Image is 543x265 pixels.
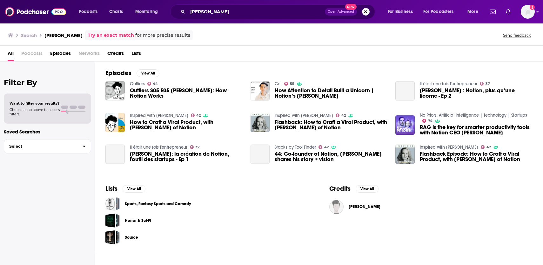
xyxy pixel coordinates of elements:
button: open menu [383,7,421,17]
h2: Episodes [105,69,131,77]
a: Sports, Fantasy Sports and Comedy [125,200,191,207]
a: ListsView All [105,185,145,193]
button: open menu [463,7,486,17]
span: Charts [109,7,123,16]
a: Outliers S05 E05 Ivan Zhao: How Notion Works [130,88,243,99]
img: How Attention to Detail Built a Unicorn | Notion’s Ivan Zhao [251,81,270,100]
span: How to Craft a Viral Product, with [PERSON_NAME] of Notion [130,120,243,130]
button: open menu [131,7,166,17]
a: Source [125,234,138,241]
a: 74 [422,119,432,123]
a: Ivan Zhao: la création de Notion, l'outil des startups - Ep 1 [130,151,243,162]
img: Podchaser - Follow, Share and Rate Podcasts [5,6,66,18]
button: Ivan ZhaoIvan Zhao [329,197,533,217]
img: How to Craft a Viral Product, with Ivan Zhao of Notion [105,113,125,132]
h3: Search [21,32,37,38]
a: Il était une fois l'entrepreneur [420,81,477,87]
span: [PERSON_NAME]: la création de Notion, l'outil des startups - Ep 1 [130,151,243,162]
a: 42 [481,145,491,149]
span: For Business [388,7,413,16]
a: Il était une fois l'entrepreneur [130,145,187,150]
a: Show notifications dropdown [487,6,498,17]
span: New [345,4,357,10]
button: open menu [74,7,106,17]
span: [PERSON_NAME] : Notion, plus qu’une licorne - Ep 2 [420,88,533,99]
a: Horror & Sci-Fi [125,217,151,224]
a: No Priors: Artificial Intelligence | Technology | Startups [420,113,527,118]
a: Credits [107,48,124,61]
a: Ivan Zhao: la création de Notion, l'outil des startups - Ep 1 [105,145,125,164]
span: Want to filter your results? [10,101,60,106]
span: RAG is the key for smarter productivity tools with Notion CEO [PERSON_NAME] [420,125,533,135]
a: 44 [147,82,158,86]
button: View All [123,185,145,193]
button: View All [137,69,159,77]
a: Try an exact match [88,32,134,39]
button: Send feedback [501,33,533,38]
a: Charts [105,7,127,17]
a: Episodes [50,48,71,61]
a: Outliers [130,81,145,87]
img: Flashback: How to Craft a Viral Product, with Ivan Zhao of Notion [251,113,270,132]
input: Search podcasts, credits, & more... [188,7,325,17]
span: More [467,7,478,16]
span: Flashback: How to Craft a Viral Product, with [PERSON_NAME] of Notion [275,120,388,130]
span: Monitoring [135,7,158,16]
h2: Lists [105,185,117,193]
button: Select [4,139,91,153]
a: EpisodesView All [105,69,159,77]
a: Outliers S05 E05 Ivan Zhao: How Notion Works [105,81,125,100]
a: Lists [131,48,141,61]
span: 37 [195,146,200,149]
svg: Add a profile image [530,5,535,10]
a: RAG is the key for smarter productivity tools with Notion CEO Ivan Zhao [420,125,533,135]
h2: Filter By [4,78,91,87]
a: All [8,48,14,61]
span: 37 [486,82,490,85]
button: open menu [419,7,463,17]
h3: [PERSON_NAME] [44,32,83,38]
a: Ivan Zhao : Notion, plus qu’une licorne - Ep 2 [420,88,533,99]
a: Flashback Episode: How to Craft a Viral Product, with Ivan Zhao of Notion [420,151,533,162]
span: For Podcasters [423,7,454,16]
a: Sports, Fantasy Sports and Comedy [105,197,120,211]
span: Choose a tab above to access filters. [10,107,60,116]
span: 55 [290,82,294,85]
a: CreditsView All [329,185,379,193]
a: 37 [480,82,490,86]
span: 42 [341,114,346,117]
span: Outliers S05 E05 [PERSON_NAME]: How Notion Works [130,88,243,99]
a: Ivan Zhao : Notion, plus qu’une licorne - Ep 2 [395,81,415,100]
img: Ivan Zhao [329,200,344,214]
a: Inspired with Alexa von Tobel [420,145,478,150]
a: Flashback: How to Craft a Viral Product, with Ivan Zhao of Notion [275,120,388,130]
h2: Credits [329,185,351,193]
span: 42 [486,146,491,149]
span: Source [105,230,120,244]
a: Show notifications dropdown [503,6,513,17]
span: Horror & Sci-Fi [105,213,120,228]
span: 44: Co-founder of Notion, [PERSON_NAME] shares his story + vision [275,151,388,162]
span: Select [4,144,77,148]
span: 42 [324,146,329,149]
a: Stacks by Tool Finder [275,145,316,150]
span: Open Advanced [328,10,354,13]
a: Ivan Zhao [349,204,380,209]
span: 74 [428,120,432,122]
p: Saved Searches [4,129,91,135]
img: User Profile [521,5,535,19]
a: Inspired with Alexa von Tobel [275,113,333,118]
img: Flashback Episode: How to Craft a Viral Product, with Ivan Zhao of Notion [395,145,415,164]
a: How to Craft a Viral Product, with Ivan Zhao of Notion [130,120,243,130]
span: Networks [78,48,100,61]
